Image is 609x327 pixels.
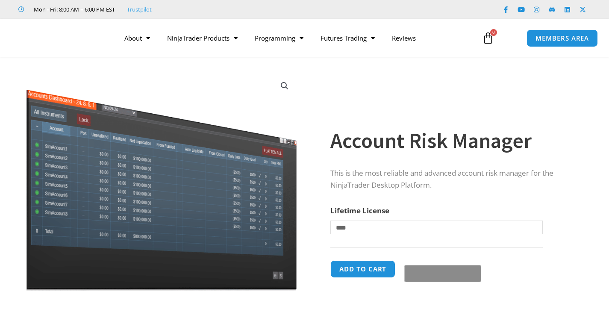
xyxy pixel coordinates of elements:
[383,28,424,48] a: Reviews
[116,28,159,48] a: About
[535,35,589,41] span: MEMBERS AREA
[15,23,106,53] img: LogoAI | Affordable Indicators – NinjaTrader
[490,29,497,36] span: 0
[246,28,312,48] a: Programming
[469,26,507,50] a: 0
[330,206,389,215] label: Lifetime License
[330,260,395,278] button: Add to cart
[330,167,580,192] p: This is the most reliable and advanced account risk manager for the NinjaTrader Desktop Platform.
[527,29,598,47] a: MEMBERS AREA
[116,28,475,48] nav: Menu
[24,72,299,291] img: Screenshot 2024-08-26 15462845454
[404,265,481,282] button: Buy with GPay
[330,126,580,156] h1: Account Risk Manager
[403,259,480,260] iframe: Secure payment input frame
[32,4,115,15] span: Mon - Fri: 8:00 AM – 6:00 PM EST
[277,78,292,94] a: View full-screen image gallery
[159,28,246,48] a: NinjaTrader Products
[312,28,383,48] a: Futures Trading
[127,4,152,15] a: Trustpilot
